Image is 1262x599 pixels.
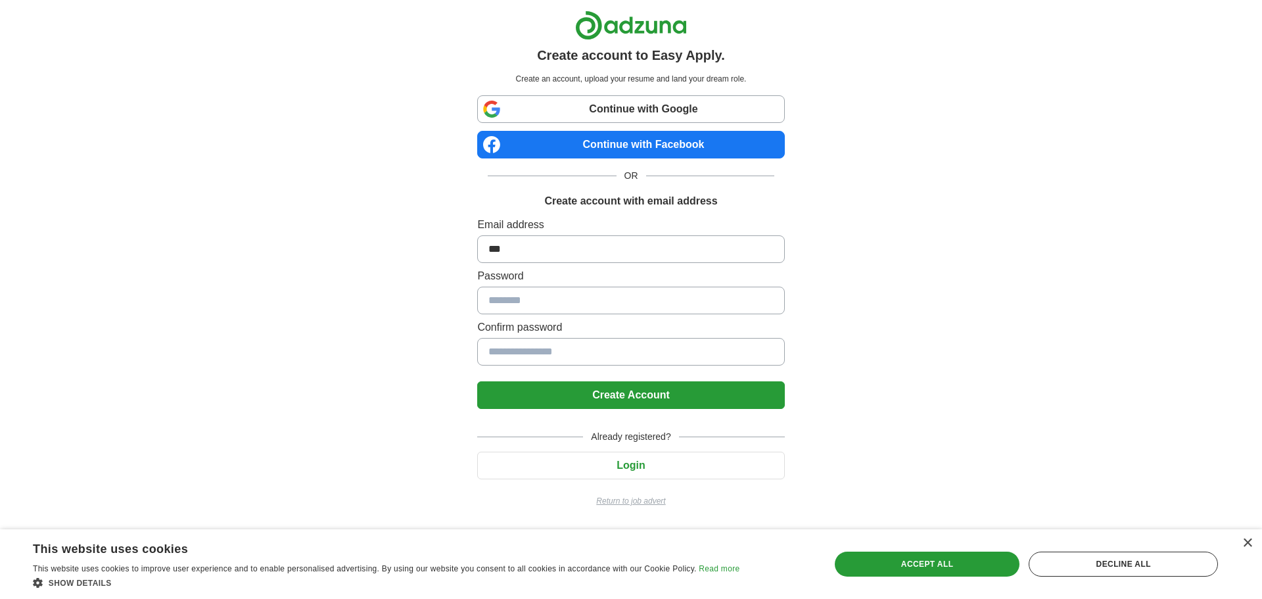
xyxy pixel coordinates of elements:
label: Email address [477,217,784,233]
div: Close [1242,539,1252,548]
button: Login [477,452,784,479]
span: OR [617,169,646,183]
div: Show details [33,576,739,589]
a: Read more, opens a new window [699,564,739,573]
div: Accept all [835,552,1020,577]
h1: Create account with email address [544,193,717,209]
img: Adzuna logo [575,11,687,40]
h1: Create account to Easy Apply. [537,45,725,65]
label: Confirm password [477,320,784,335]
span: This website uses cookies to improve user experience and to enable personalised advertising. By u... [33,564,697,573]
div: This website uses cookies [33,537,707,557]
a: Login [477,460,784,471]
p: Create an account, upload your resume and land your dream role. [480,73,782,85]
div: Decline all [1029,552,1218,577]
button: Create Account [477,381,784,409]
a: Continue with Google [477,95,784,123]
span: Show details [49,579,112,588]
a: Continue with Facebook [477,131,784,158]
span: Already registered? [583,430,678,444]
a: Return to job advert [477,495,784,507]
label: Password [477,268,784,284]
